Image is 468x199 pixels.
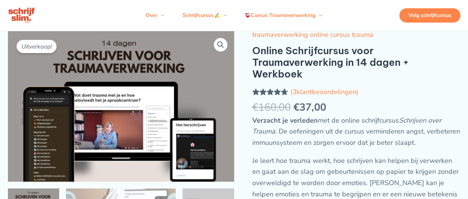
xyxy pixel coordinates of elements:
img: ✍️ [214,13,219,18]
a: Afbeeldinggalerij in volledig scherm bekijken [214,38,227,52]
span: Gewaardeerd op 5 gebaseerd op klantbeoordelingen [252,88,287,132]
bdi: 37,00 [293,100,326,114]
a: (3klantbeoordelingen) [290,87,359,96]
nav: Navigatie op de site: Menu [137,4,331,27]
a: SchrijfcursusMenu schakelen [173,4,236,27]
bdi: 160,00 [252,100,291,114]
span: Schrijven over Trauma [252,116,441,136]
img: ❤️‍🩹 [245,13,250,18]
span: . De oefeningen uit de cursus verminderen angst, verbeteren immuunsysteem en zorgen ervoor dat je... [252,127,460,147]
span: Menu schakelen [220,4,227,27]
img: schrijfcursus schrijfslim academy [8,7,36,24]
span: 3 [293,87,297,96]
b: Verzacht je verleden [252,116,318,125]
a: Cursus TraumaverwerkingMenu schakelen [236,4,331,27]
span: € [252,100,258,114]
a: OverMenu schakelen [137,4,173,27]
h1: Online Schrijfcursus voor Traumaverwerking in 14 dagen + Werkboek [252,45,460,80]
a: Volg schrijfcursus [399,8,460,23]
span: € [293,100,299,114]
span: Menu schakelen [315,4,322,27]
span: Menu schakelen [157,4,164,27]
span: met de online schrijfcursus [318,116,399,125]
a: traumaverwerking online cursus trauma [252,30,373,39]
span: 3 [252,88,256,105]
span: Uitverkoop! [17,40,57,53]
